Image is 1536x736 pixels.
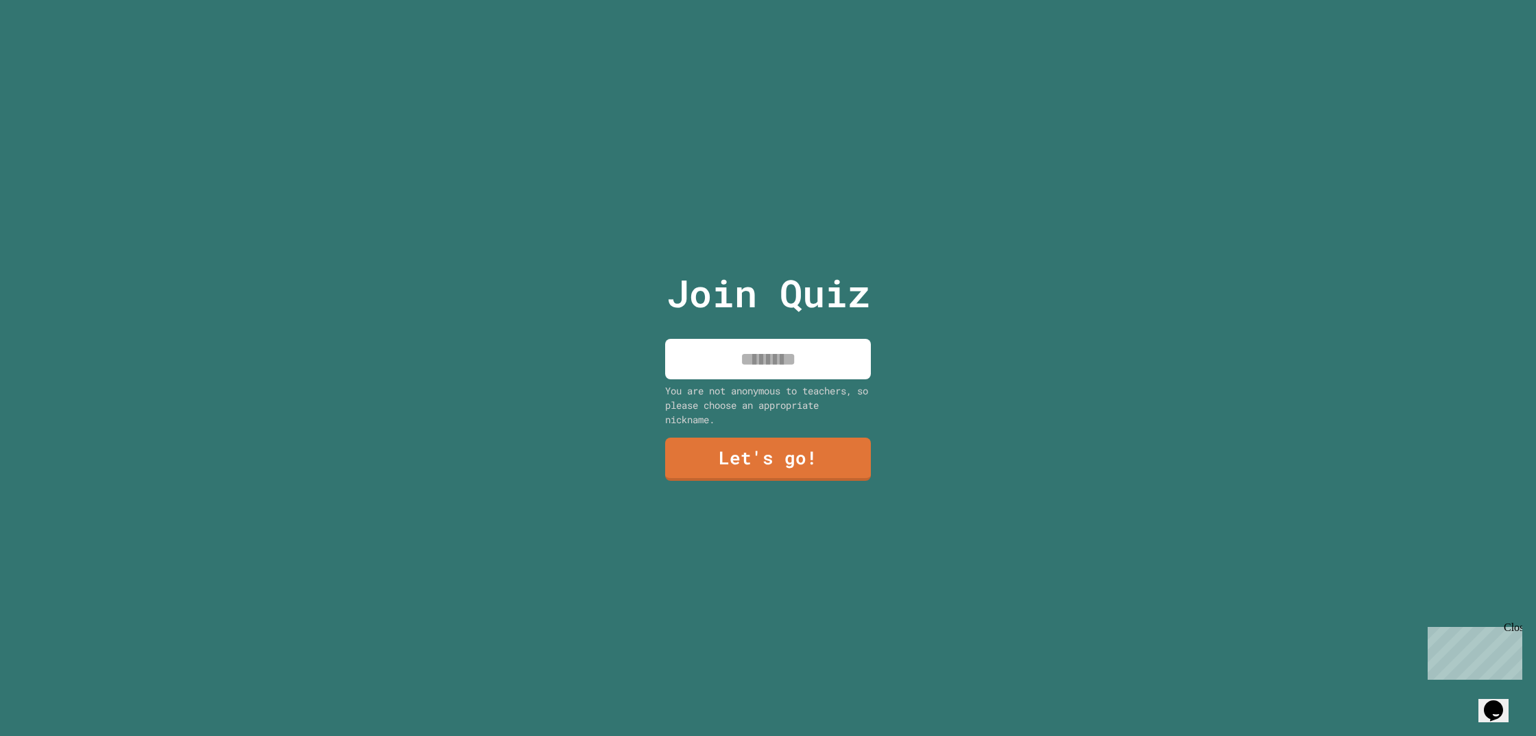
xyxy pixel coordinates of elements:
iframe: chat widget [1422,621,1522,680]
div: Chat with us now!Close [5,5,95,87]
a: Let's go! [665,438,871,481]
div: You are not anonymous to teachers, so please choose an appropriate nickname. [665,383,871,427]
p: Join Quiz [667,265,870,322]
iframe: chat widget [1478,681,1522,722]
